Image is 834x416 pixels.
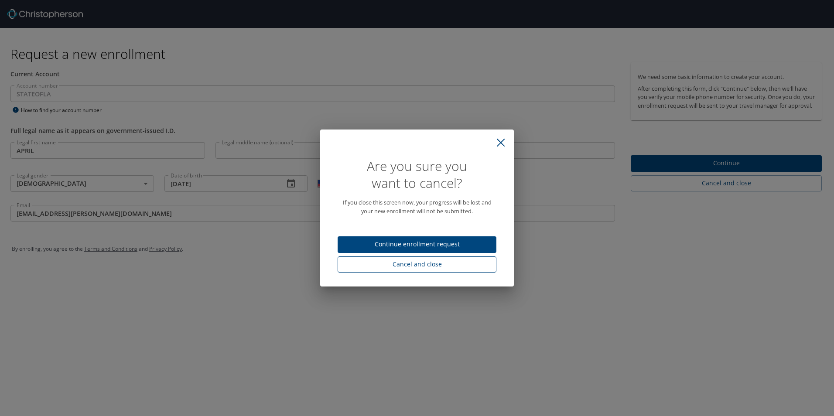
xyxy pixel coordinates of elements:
h1: Are you sure you want to cancel? [338,157,496,191]
span: Continue enrollment request [345,239,489,250]
span: Cancel and close [345,259,489,270]
button: Continue enrollment request [338,236,496,253]
button: close [491,133,510,152]
button: Cancel and close [338,256,496,273]
p: If you close this screen now, your progress will be lost and your new enrollment will not be subm... [338,198,496,215]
